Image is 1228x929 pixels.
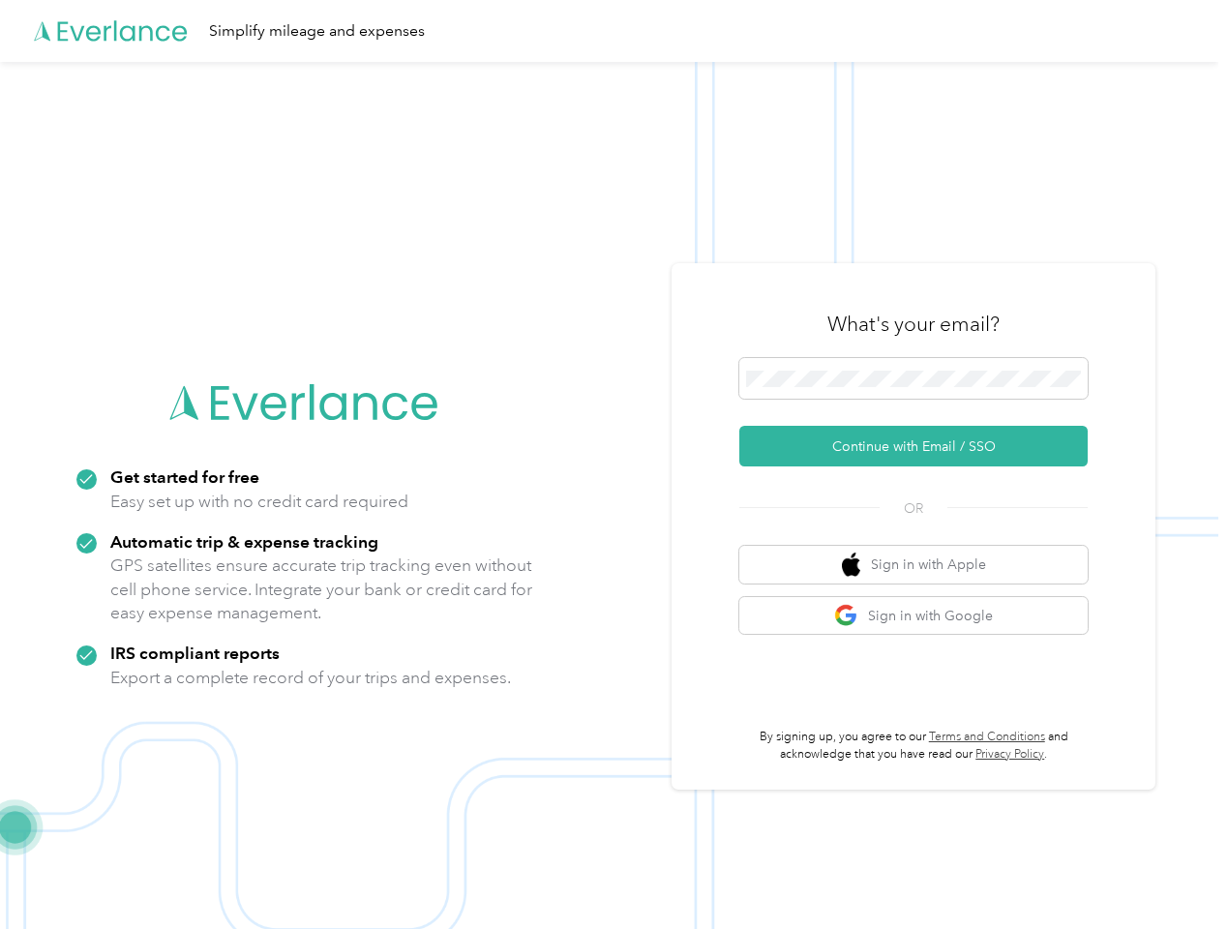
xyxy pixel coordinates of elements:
button: apple logoSign in with Apple [739,546,1088,584]
span: OR [880,498,947,519]
strong: Get started for free [110,466,259,487]
button: google logoSign in with Google [739,597,1088,635]
a: Privacy Policy [975,747,1044,762]
button: Continue with Email / SSO [739,426,1088,466]
p: GPS satellites ensure accurate trip tracking even without cell phone service. Integrate your bank... [110,554,533,625]
p: By signing up, you agree to our and acknowledge that you have read our . [739,729,1088,763]
p: Export a complete record of your trips and expenses. [110,666,511,690]
a: Terms and Conditions [929,730,1045,744]
p: Easy set up with no credit card required [110,490,408,514]
img: apple logo [842,553,861,577]
h3: What's your email? [827,311,1000,338]
strong: IRS compliant reports [110,643,280,663]
div: Simplify mileage and expenses [209,19,425,44]
img: google logo [834,604,858,628]
strong: Automatic trip & expense tracking [110,531,378,552]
